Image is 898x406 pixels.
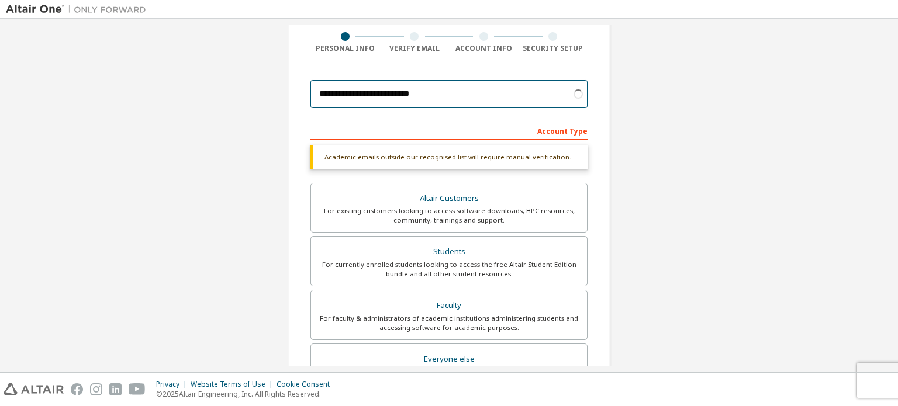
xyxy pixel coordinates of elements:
img: Altair One [6,4,152,15]
div: For currently enrolled students looking to access the free Altair Student Edition bundle and all ... [318,260,580,279]
div: Cookie Consent [277,380,337,389]
img: facebook.svg [71,383,83,395]
div: Academic emails outside our recognised list will require manual verification. [310,145,588,169]
div: Personal Info [310,44,380,53]
div: Account Type [310,121,588,140]
div: Account Info [449,44,519,53]
div: Privacy [156,380,191,389]
img: youtube.svg [129,383,146,395]
div: For faculty & administrators of academic institutions administering students and accessing softwa... [318,314,580,332]
p: © 2025 Altair Engineering, Inc. All Rights Reserved. [156,389,337,399]
div: Students [318,244,580,260]
div: Everyone else [318,351,580,367]
div: Altair Customers [318,190,580,207]
img: linkedin.svg [109,383,122,395]
div: Security Setup [519,44,588,53]
div: For existing customers looking to access software downloads, HPC resources, community, trainings ... [318,206,580,225]
img: altair_logo.svg [4,383,64,395]
div: Faculty [318,297,580,314]
div: Verify Email [380,44,450,53]
img: instagram.svg [90,383,102,395]
div: Website Terms of Use [191,380,277,389]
